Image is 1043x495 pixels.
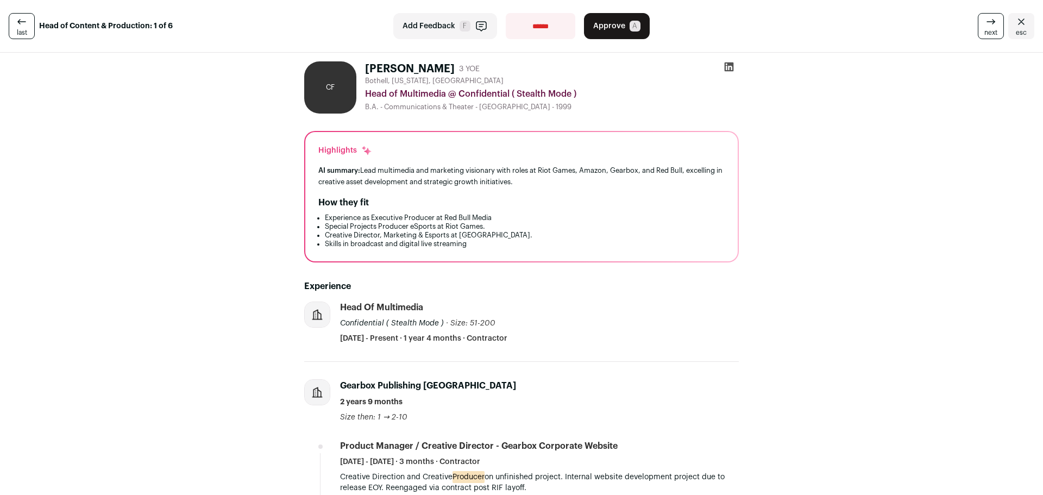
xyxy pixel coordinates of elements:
p: Creative Direction and Creative on unfinished project. Internal website development project due t... [340,472,739,493]
span: next [984,28,997,37]
li: Skills in broadcast and digital live streaming [325,240,725,248]
div: Head of Multimedia @ Confidential ( Stealth Mode ) [365,87,739,101]
span: Bothell, [US_STATE], [GEOGRAPHIC_DATA] [365,77,504,85]
div: CF [304,61,356,114]
span: F [460,21,470,32]
div: Highlights [318,145,372,156]
div: Head of Multimedia [340,302,423,314]
span: AI summary: [318,167,360,174]
li: Special Projects Producer eSports at Riot Games. [325,222,725,231]
span: 2 years 9 months [340,397,403,408]
span: Size then: 1 → 2-10 [340,413,407,421]
mark: Producer [453,471,485,483]
a: Close [1008,13,1034,39]
span: · Size: 51-200 [446,319,495,327]
span: Confidential ( Stealth Mode ) [340,319,444,327]
img: company-logo-placeholder-414d4e2ec0e2ddebbe968bf319fdfe5acfe0c9b87f798d344e800bc9a89632a0.png [305,380,330,405]
div: 3 YOE [459,64,480,74]
div: Lead multimedia and marketing visionary with roles at Riot Games, Amazon, Gearbox, and Red Bull, ... [318,165,725,187]
div: B.A. - Communications & Theater - [GEOGRAPHIC_DATA] - 1999 [365,103,739,111]
img: company-logo-placeholder-414d4e2ec0e2ddebbe968bf319fdfe5acfe0c9b87f798d344e800bc9a89632a0.png [305,302,330,327]
span: A [630,21,640,32]
span: esc [1016,28,1027,37]
div: Product Manager / Creative Director - Gearbox Corporate Website [340,440,618,452]
h2: Experience [304,280,739,293]
span: last [17,28,27,37]
span: Approve [593,21,625,32]
button: Add Feedback F [393,13,497,39]
h1: [PERSON_NAME] [365,61,455,77]
span: Add Feedback [403,21,455,32]
span: [DATE] - [DATE] · 3 months · Contractor [340,456,480,467]
span: [DATE] - Present · 1 year 4 months · Contractor [340,333,507,344]
button: Approve A [584,13,650,39]
a: next [978,13,1004,39]
li: Experience as Executive Producer at Red Bull Media [325,214,725,222]
a: last [9,13,35,39]
li: Creative Director, Marketing & Esports at [GEOGRAPHIC_DATA]. [325,231,725,240]
h2: How they fit [318,196,369,209]
span: Gearbox Publishing [GEOGRAPHIC_DATA] [340,381,516,390]
strong: Head of Content & Production: 1 of 6 [39,21,173,32]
